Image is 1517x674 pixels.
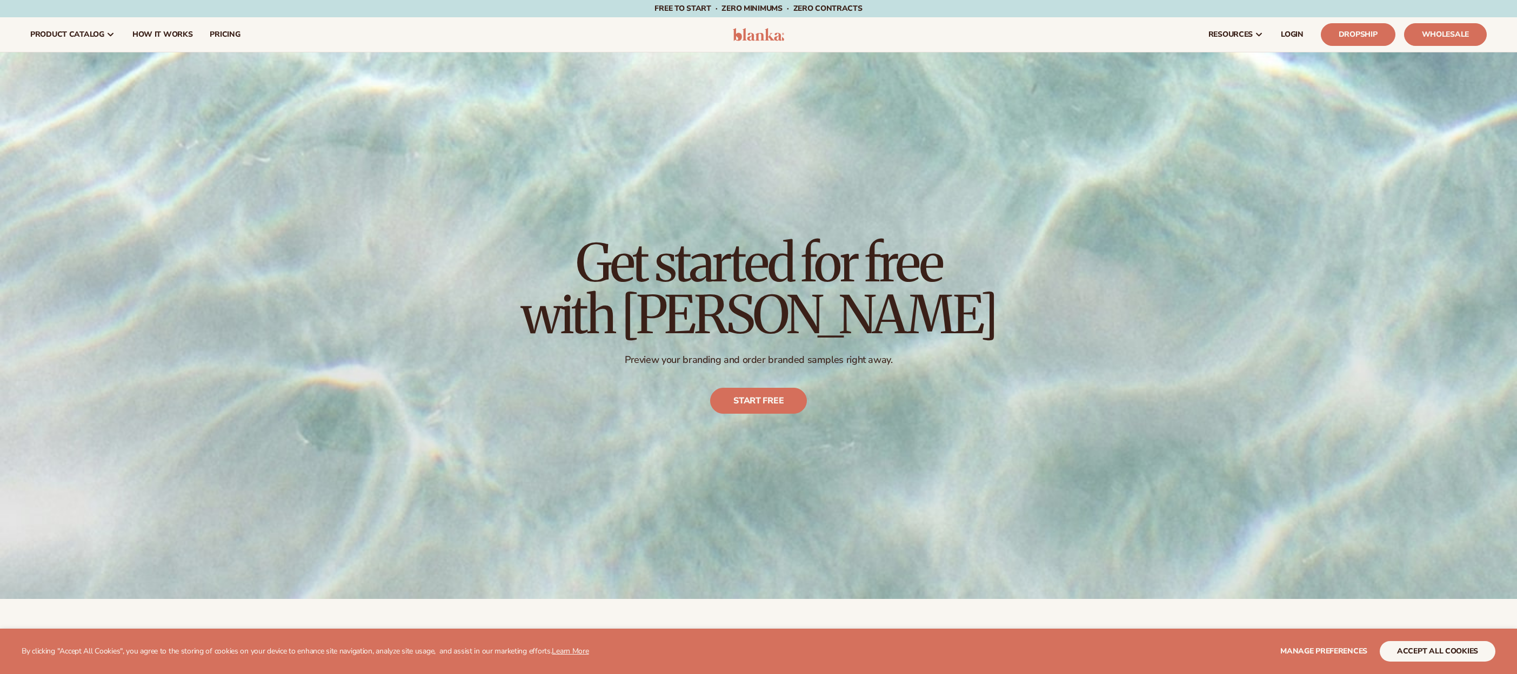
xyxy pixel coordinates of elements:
img: logo [733,28,784,41]
span: pricing [210,30,240,39]
button: Manage preferences [1280,641,1367,662]
a: resources [1200,17,1272,52]
a: pricing [201,17,249,52]
span: Free to start · ZERO minimums · ZERO contracts [654,3,862,14]
span: LOGIN [1281,30,1304,39]
p: By clicking "Accept All Cookies", you agree to the storing of cookies on your device to enhance s... [22,647,589,656]
p: Preview your branding and order branded samples right away. [521,354,997,366]
a: Start free [710,388,807,414]
a: How It Works [124,17,202,52]
button: accept all cookies [1380,641,1495,662]
span: product catalog [30,30,104,39]
span: How It Works [132,30,193,39]
a: LOGIN [1272,17,1312,52]
span: resources [1208,30,1253,39]
span: Manage preferences [1280,646,1367,656]
a: Learn More [552,646,589,656]
a: Dropship [1321,23,1395,46]
h1: Get started for free with [PERSON_NAME] [521,237,997,341]
a: product catalog [22,17,124,52]
a: Wholesale [1404,23,1487,46]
